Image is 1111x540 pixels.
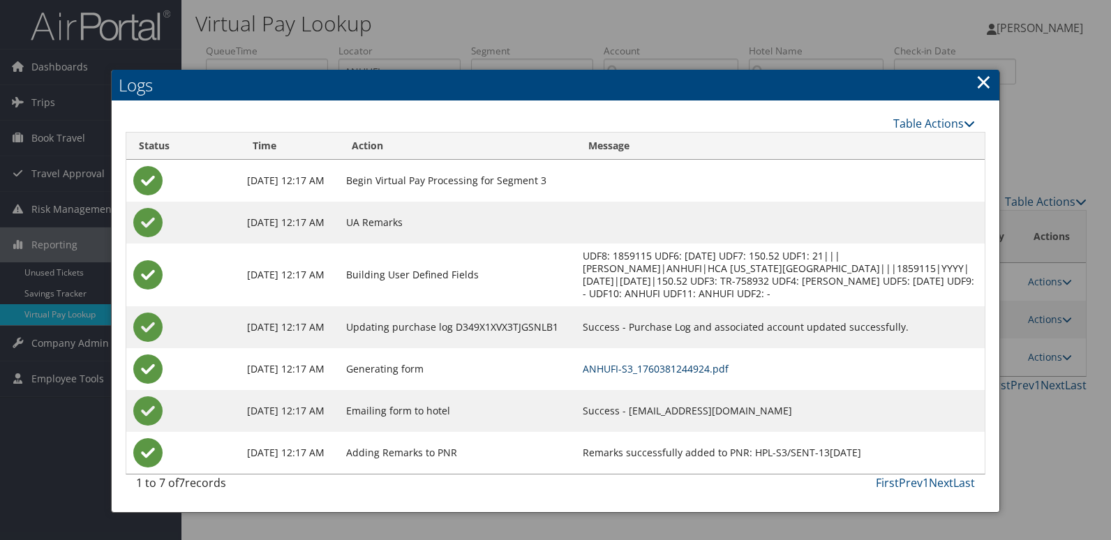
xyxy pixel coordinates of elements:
[240,348,339,390] td: [DATE] 12:17 AM
[953,475,975,490] a: Last
[339,243,576,306] td: Building User Defined Fields
[339,432,576,474] td: Adding Remarks to PNR
[976,68,992,96] a: Close
[240,133,339,160] th: Time: activate to sort column ascending
[576,390,984,432] td: Success - [EMAIL_ADDRESS][DOMAIN_NAME]
[923,475,929,490] a: 1
[576,306,984,348] td: Success - Purchase Log and associated account updated successfully.
[576,133,984,160] th: Message: activate to sort column ascending
[339,133,576,160] th: Action: activate to sort column ascending
[339,160,576,202] td: Begin Virtual Pay Processing for Segment 3
[240,432,339,474] td: [DATE] 12:17 AM
[240,390,339,432] td: [DATE] 12:17 AM
[893,116,975,131] a: Table Actions
[339,202,576,243] td: UA Remarks
[126,133,240,160] th: Status: activate to sort column ascending
[339,390,576,432] td: Emailing form to hotel
[339,306,576,348] td: Updating purchase log D349X1XVX3TJGSNLB1
[899,475,923,490] a: Prev
[240,160,339,202] td: [DATE] 12:17 AM
[179,475,185,490] span: 7
[112,70,999,100] h2: Logs
[583,362,729,375] a: ANHUFI-S3_1760381244924.pdf
[576,243,984,306] td: UDF8: 1859115 UDF6: [DATE] UDF7: 150.52 UDF1: 21|||[PERSON_NAME]|ANHUFI|HCA [US_STATE][GEOGRAPHIC...
[240,243,339,306] td: [DATE] 12:17 AM
[240,202,339,243] td: [DATE] 12:17 AM
[929,475,953,490] a: Next
[240,306,339,348] td: [DATE] 12:17 AM
[876,475,899,490] a: First
[136,474,330,498] div: 1 to 7 of records
[576,432,984,474] td: Remarks successfully added to PNR: HPL-S3/SENT-13[DATE]
[339,348,576,390] td: Generating form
